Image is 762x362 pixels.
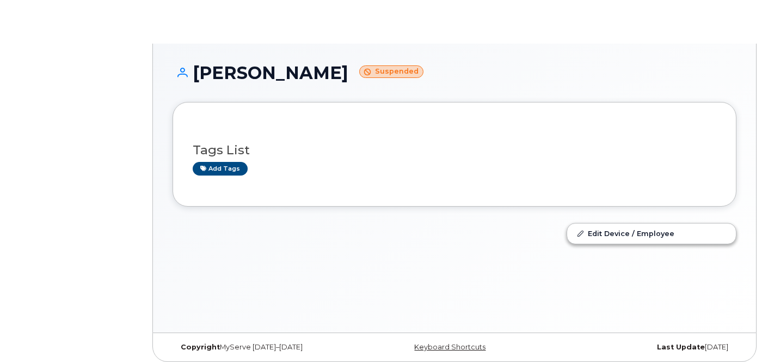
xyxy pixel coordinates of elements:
strong: Copyright [181,343,220,351]
h1: [PERSON_NAME] [173,63,736,82]
div: MyServe [DATE]–[DATE] [173,343,360,352]
a: Keyboard Shortcuts [414,343,486,351]
div: [DATE] [549,343,736,352]
a: Add tags [193,162,248,176]
strong: Last Update [657,343,705,351]
small: Suspended [359,65,423,78]
a: Edit Device / Employee [567,224,736,243]
h3: Tags List [193,143,716,157]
